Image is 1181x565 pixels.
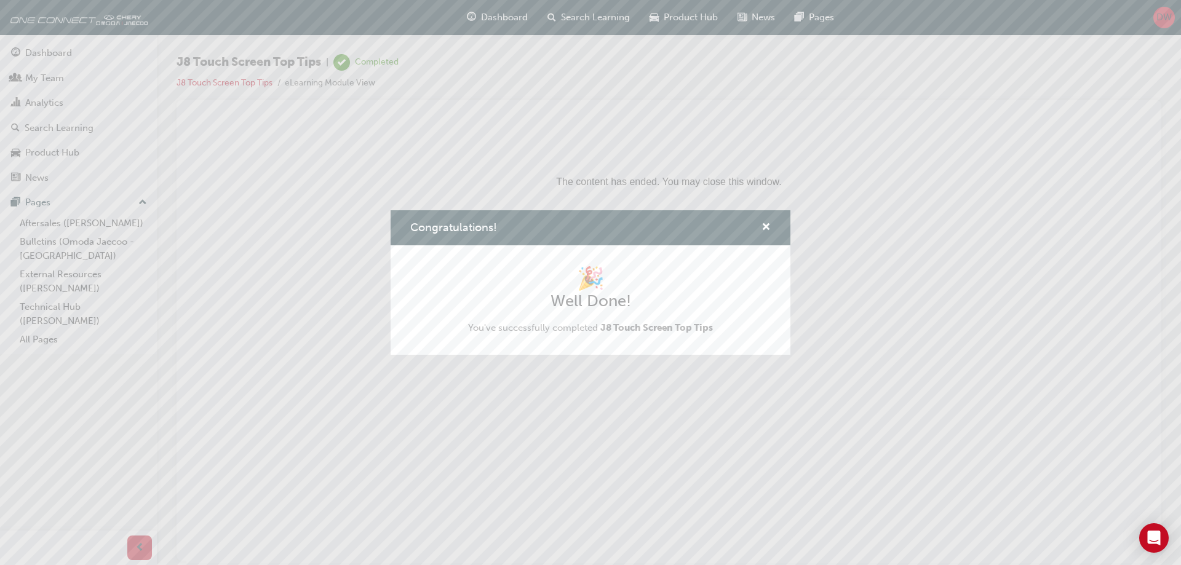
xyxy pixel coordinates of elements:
[5,10,960,65] p: The content has ended. You may close this window.
[761,223,771,234] span: cross-icon
[761,220,771,235] button: cross-icon
[410,221,497,234] span: Congratulations!
[468,322,713,333] span: You've successfully completed
[391,210,790,354] div: Congratulations!
[468,265,713,292] h1: 🎉
[1139,523,1169,553] div: Open Intercom Messenger
[468,291,713,311] h2: Well Done!
[600,322,713,333] span: J8 Touch Screen Top Tips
